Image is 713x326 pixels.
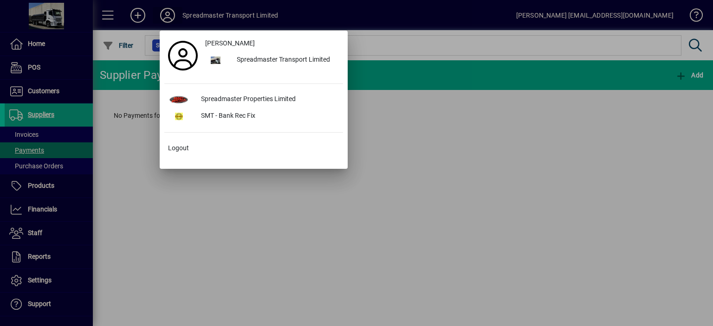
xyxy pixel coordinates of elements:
[168,143,189,153] span: Logout
[164,140,343,157] button: Logout
[194,108,343,125] div: SMT - Bank Rec Fix
[201,35,343,52] a: [PERSON_NAME]
[205,38,255,48] span: [PERSON_NAME]
[164,91,343,108] button: Spreadmaster Properties Limited
[164,108,343,125] button: SMT - Bank Rec Fix
[229,52,343,69] div: Spreadmaster Transport Limited
[201,52,343,69] button: Spreadmaster Transport Limited
[194,91,343,108] div: Spreadmaster Properties Limited
[164,47,201,64] a: Profile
